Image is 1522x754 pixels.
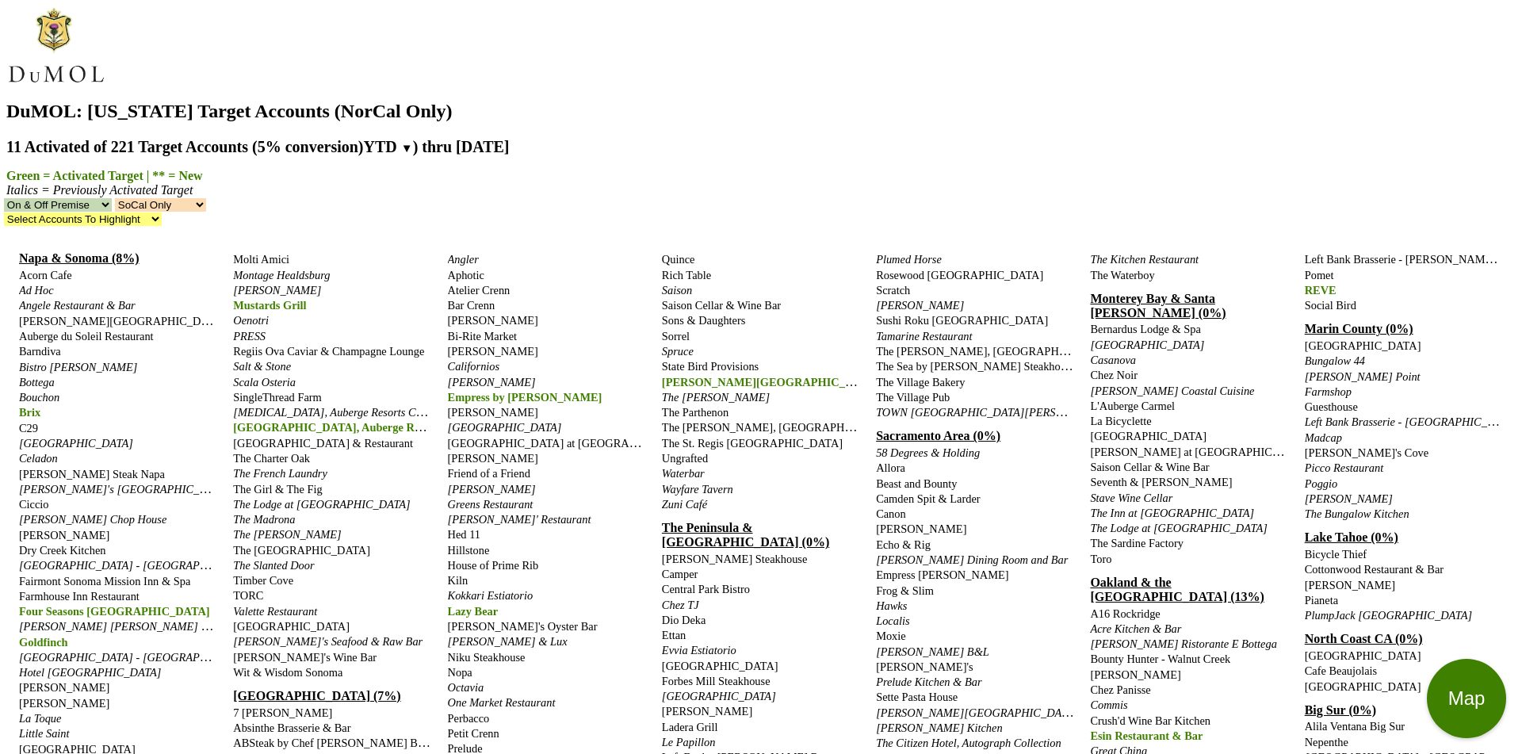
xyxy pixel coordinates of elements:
[448,421,562,434] span: [GEOGRAPHIC_DATA]
[662,253,695,266] span: Quince
[19,712,61,725] span: La Toque
[876,284,910,297] span: Scratch
[1305,632,1423,645] a: North Coast CA (0%)
[19,422,38,434] span: C29
[1090,269,1154,281] span: The Waterboy
[233,528,341,541] span: The [PERSON_NAME]
[1090,607,1160,620] span: A16 Rockridge
[1090,430,1207,442] span: [GEOGRAPHIC_DATA]
[876,706,1078,719] span: [PERSON_NAME][GEOGRAPHIC_DATA]
[876,737,1061,749] span: The Citizen Hotel, Autograph Collection
[876,477,957,490] span: Beast and Bounty
[1305,431,1342,444] span: Madcap
[19,544,106,557] span: Dry Creek Kitchen
[448,696,556,709] span: One Market Restaurant
[233,437,413,450] span: [GEOGRAPHIC_DATA] & Restaurant
[19,529,109,542] span: [PERSON_NAME]
[19,697,109,710] span: [PERSON_NAME]
[233,405,456,419] span: [MEDICAL_DATA], Auberge Resorts Collection
[233,483,322,496] span: The Girl & The Fig
[19,452,58,465] span: Celadon
[19,376,55,388] span: Bottega
[401,142,413,155] span: ▼
[1090,445,1311,458] span: [PERSON_NAME] at [GEOGRAPHIC_DATA]
[876,299,964,312] span: [PERSON_NAME]
[876,645,989,658] span: [PERSON_NAME] B&L
[1090,385,1254,397] span: [PERSON_NAME] Coastal Cuisine
[448,253,479,266] span: Angler
[448,513,591,526] span: [PERSON_NAME]' Restaurant
[233,452,310,465] span: The Charter Oak
[876,391,950,404] span: The Village Pub
[19,437,133,450] span: [GEOGRAPHIC_DATA]
[876,721,1002,734] span: [PERSON_NAME] Kitchen
[1305,284,1337,297] span: REVE
[1305,354,1365,367] span: Bungalow 44
[448,498,533,511] span: Greens Restaurant
[876,429,1000,442] a: Sacramento Area (0%)
[233,345,424,358] span: Regiis Ova Caviar & Champagne Lounge
[233,721,350,734] span: Absinthe Brasserie & Bar
[662,330,690,343] span: Sorrel
[6,169,203,182] span: Green = Activated Target | ** = New
[448,299,495,312] span: Bar Crenn
[233,620,350,633] span: [GEOGRAPHIC_DATA]
[233,635,423,648] span: [PERSON_NAME]'s Seafood & Raw Bar
[233,360,291,373] span: Salt & Stone
[1090,476,1232,488] span: Seventh & [PERSON_NAME]
[876,269,1043,281] span: Rosewood [GEOGRAPHIC_DATA]
[448,406,538,419] span: [PERSON_NAME]
[876,405,1112,419] span: TOWN [GEOGRAPHIC_DATA][PERSON_NAME]
[662,583,750,595] span: Central Park Bistro
[1305,563,1444,576] span: Cottonwood Restaurant & Bar
[1090,522,1267,534] span: The Lodge at [GEOGRAPHIC_DATA]
[19,284,54,297] span: Ad Hoc
[876,691,958,703] span: Sette Pasta House
[233,689,400,702] a: [GEOGRAPHIC_DATA] (7%)
[1090,323,1200,335] span: Bernardus Lodge & Spa
[19,345,61,358] span: Barndiva
[662,553,807,565] span: [PERSON_NAME] Steakhouse
[448,452,538,465] span: [PERSON_NAME]
[6,101,1516,122] h1: DuMOL: [US_STATE] Target Accounts (NorCal Only)
[876,253,942,266] span: Plumed Horse
[19,482,231,496] span: [PERSON_NAME]'s [GEOGRAPHIC_DATA]
[233,299,306,312] span: Mustards Grill
[1090,699,1127,711] span: Commis
[448,483,536,496] span: [PERSON_NAME]
[1090,369,1138,381] span: Chez Noir
[448,589,533,602] span: Kokkari Estiatorio
[1305,530,1398,544] a: Lake Tahoe (0%)
[448,681,484,694] span: Octavia
[662,406,728,419] span: The Parthenon
[876,630,906,642] span: Moxie
[364,138,397,155] span: YTD
[233,544,370,557] span: The [GEOGRAPHIC_DATA]
[662,284,692,297] span: Saison
[662,437,843,450] span: The St. Regis [GEOGRAPHIC_DATA]
[233,330,266,343] span: PRESS
[1305,507,1409,520] span: The Bungalow Kitchen
[19,666,161,679] span: Hotel [GEOGRAPHIC_DATA]
[448,391,602,404] span: Empress by [PERSON_NAME]
[233,391,322,404] span: SingleThread Farm
[19,619,220,633] span: [PERSON_NAME] [PERSON_NAME] Star
[448,376,536,388] span: [PERSON_NAME]
[1090,576,1264,603] a: Oakland & the [GEOGRAPHIC_DATA] (13%)
[19,468,165,480] span: [PERSON_NAME] Steak Napa
[448,345,538,358] span: [PERSON_NAME]
[448,544,490,557] span: Hillstone
[1090,354,1136,366] span: Casanova
[1090,415,1151,427] span: La Bicyclette
[1427,659,1506,738] button: Map
[876,599,907,612] span: Hawks
[448,574,468,587] span: Kiln
[1090,507,1254,519] span: The Inn at [GEOGRAPHIC_DATA]
[19,299,136,312] span: Angele Restaurant & Bar
[662,705,752,718] span: [PERSON_NAME]
[876,614,909,627] span: Localis
[448,528,480,541] span: Hed 11
[448,284,511,297] span: Atelier Crenn
[1090,729,1203,742] span: Esin Restaurant & Bar
[233,498,410,511] span: The Lodge at [GEOGRAPHIC_DATA]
